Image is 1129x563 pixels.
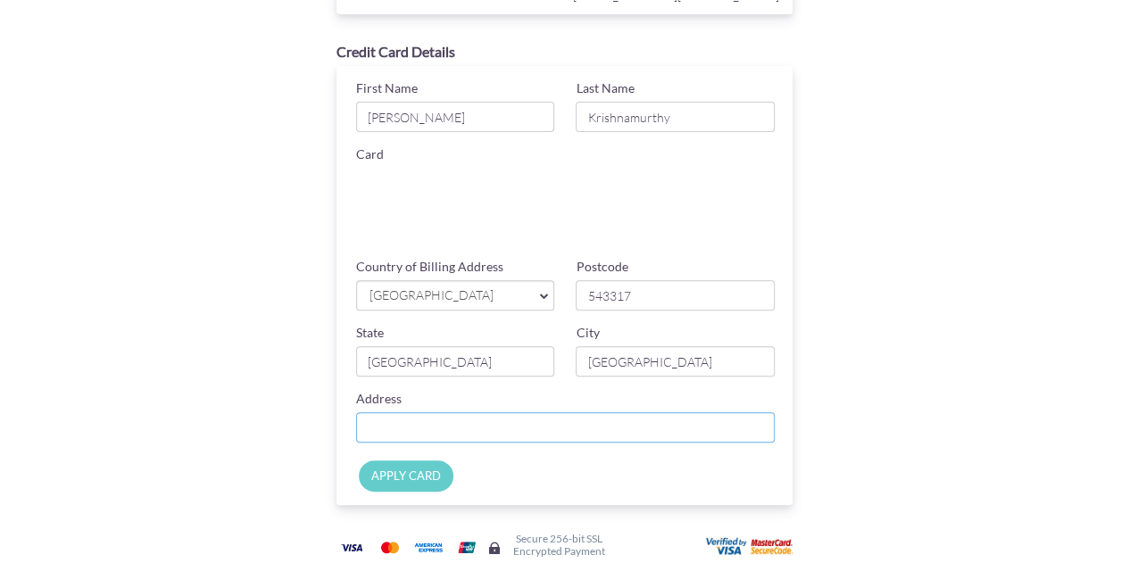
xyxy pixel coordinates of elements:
[576,324,599,342] label: City
[411,536,446,559] img: American Express
[356,280,555,310] a: [GEOGRAPHIC_DATA]
[576,79,634,97] label: Last Name
[336,42,793,62] div: Credit Card Details
[334,536,369,559] img: Visa
[513,533,605,556] h6: Secure 256-bit SSL Encrypted Payment
[576,258,627,276] label: Postcode
[487,541,502,555] img: Secure lock
[579,219,782,251] iframe: Secure card security code input frame
[356,324,384,342] label: State
[356,145,384,163] label: Card
[368,286,526,305] span: [GEOGRAPHIC_DATA]
[356,390,402,408] label: Address
[706,537,795,557] img: User card
[372,536,408,559] img: Mastercard
[356,79,418,97] label: First Name
[356,168,778,200] iframe: Secure card number input frame
[356,258,503,276] label: Country of Billing Address
[359,460,453,492] input: APPLY CARD
[449,536,485,559] img: Union Pay
[356,219,559,251] iframe: Secure card expiration date input frame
